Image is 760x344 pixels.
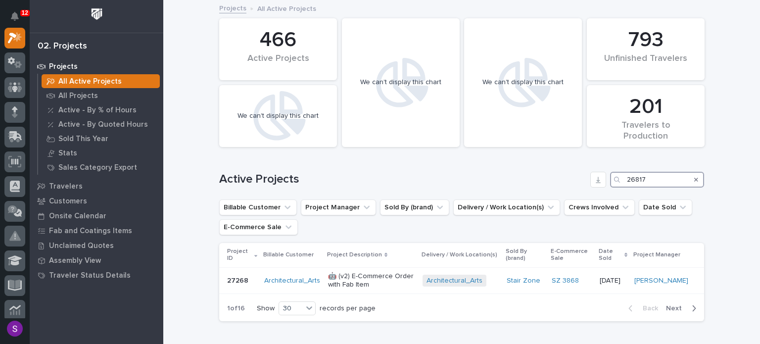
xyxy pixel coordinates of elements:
[49,242,114,250] p: Unclaimed Quotes
[88,5,106,23] img: Workspace Logo
[38,103,163,117] a: Active - By % of Hours
[506,246,545,264] p: Sold By (brand)
[49,256,101,265] p: Assembly View
[30,253,163,268] a: Assembly View
[30,238,163,253] a: Unclaimed Quotes
[599,246,622,264] p: Date Sold
[38,117,163,131] a: Active - By Quoted Hours
[219,219,298,235] button: E-Commerce Sale
[30,59,163,74] a: Projects
[564,199,635,215] button: Crews Involved
[327,249,382,260] p: Project Description
[604,53,688,74] div: Unfinished Travelers
[49,271,131,280] p: Traveler Status Details
[639,199,692,215] button: Date Sold
[49,182,83,191] p: Travelers
[30,268,163,283] a: Traveler Status Details
[482,78,564,87] div: We can't display this chart
[219,2,246,13] a: Projects
[49,197,87,206] p: Customers
[30,194,163,208] a: Customers
[263,249,314,260] p: Billable Customer
[58,106,137,115] p: Active - By % of Hours
[427,277,482,285] a: Architectural_Arts
[49,212,106,221] p: Onsite Calendar
[380,199,449,215] button: Sold By (brand)
[453,199,560,215] button: Delivery / Work Location(s)
[49,62,78,71] p: Projects
[58,77,122,86] p: All Active Projects
[320,304,376,313] p: records per page
[219,199,297,215] button: Billable Customer
[227,246,252,264] p: Project ID
[237,112,319,120] div: We can't display this chart
[328,272,415,289] p: 🤖 (v2) E-Commerce Order with Fab Item
[38,74,163,88] a: All Active Projects
[49,227,132,236] p: Fab and Coatings Items
[620,304,662,313] button: Back
[38,41,87,52] div: 02. Projects
[58,135,108,144] p: Sold This Year
[662,304,704,313] button: Next
[301,199,376,215] button: Project Manager
[552,277,579,285] a: SZ 3868
[604,120,688,141] div: Travelers to Production
[507,277,540,285] a: Stair Zone
[4,6,25,27] button: Notifications
[604,28,688,52] div: 793
[38,160,163,174] a: Sales Category Export
[227,275,250,285] p: 27268
[634,277,688,285] a: [PERSON_NAME]
[58,149,77,158] p: Stats
[637,304,658,313] span: Back
[360,78,441,87] div: We can't display this chart
[551,246,593,264] p: E-Commerce Sale
[12,12,25,28] div: Notifications12
[30,223,163,238] a: Fab and Coatings Items
[604,95,688,119] div: 201
[257,304,275,313] p: Show
[30,208,163,223] a: Onsite Calendar
[279,303,303,314] div: 30
[219,296,253,321] p: 1 of 16
[22,9,28,16] p: 12
[38,146,163,160] a: Stats
[219,172,586,187] h1: Active Projects
[236,53,320,74] div: Active Projects
[610,172,704,188] input: Search
[600,277,626,285] p: [DATE]
[219,267,704,294] tr: 2726827268 Architectural_Arts 🤖 (v2) E-Commerce Order with Fab ItemArchitectural_Arts Stair Zone ...
[666,304,688,313] span: Next
[257,2,316,13] p: All Active Projects
[58,163,137,172] p: Sales Category Export
[633,249,680,260] p: Project Manager
[264,277,320,285] a: Architectural_Arts
[38,132,163,146] a: Sold This Year
[38,89,163,102] a: All Projects
[236,28,320,52] div: 466
[4,318,25,339] button: users-avatar
[30,179,163,194] a: Travelers
[58,120,148,129] p: Active - By Quoted Hours
[422,249,497,260] p: Delivery / Work Location(s)
[58,92,98,100] p: All Projects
